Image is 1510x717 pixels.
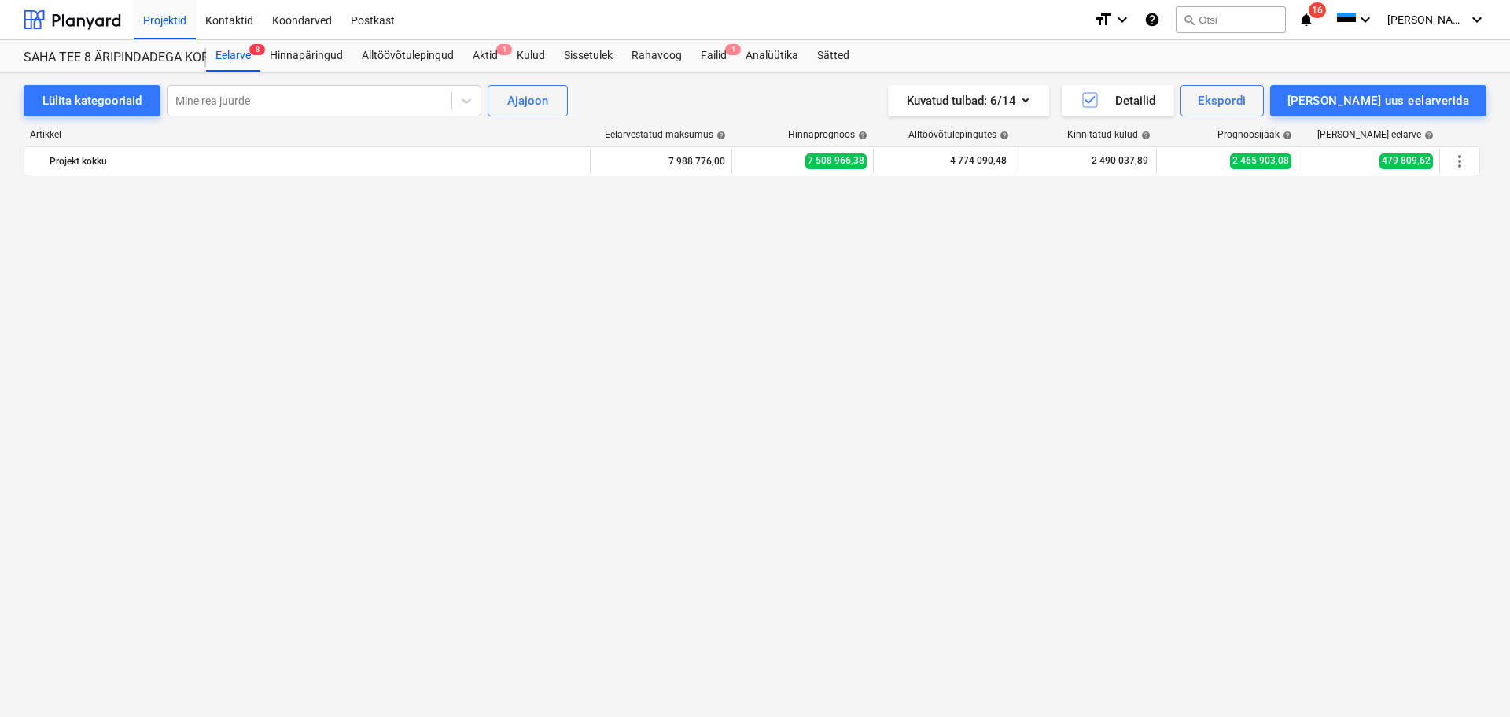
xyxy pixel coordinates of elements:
[808,40,859,72] a: Sätted
[725,44,741,55] span: 1
[1270,85,1486,116] button: [PERSON_NAME] uus eelarverida
[1309,2,1326,18] span: 16
[948,154,1008,168] span: 4 774 090,48
[908,129,1009,140] div: Alltöövõtulepingutes
[855,131,867,140] span: help
[996,131,1009,140] span: help
[1113,10,1132,29] i: keyboard_arrow_down
[1094,10,1113,29] i: format_size
[691,40,736,72] div: Failid
[352,40,463,72] a: Alltöövõtulepingud
[907,91,1030,111] div: Kuvatud tulbad : 6/14
[249,44,265,55] span: 8
[1379,153,1433,168] span: 479 809,62
[691,40,736,72] a: Failid1
[597,149,725,174] div: 7 988 776,00
[1287,91,1469,111] div: [PERSON_NAME] uus eelarverida
[605,129,726,140] div: Eelarvestatud maksumus
[24,50,187,66] div: SAHA TEE 8 ÄRIPINDADEGA KORTERMAJA
[1138,131,1151,140] span: help
[1176,6,1286,33] button: Otsi
[24,129,591,140] div: Artikkel
[1144,10,1160,29] i: Abikeskus
[206,40,260,72] div: Eelarve
[1387,13,1466,26] span: [PERSON_NAME]
[1230,153,1291,168] span: 2 465 903,08
[736,40,808,72] a: Analüütika
[1183,13,1195,26] span: search
[1298,10,1314,29] i: notifications
[1468,10,1486,29] i: keyboard_arrow_down
[507,91,548,111] div: Ajajoon
[260,40,352,72] a: Hinnapäringud
[463,40,507,72] a: Aktid1
[1356,10,1375,29] i: keyboard_arrow_down
[496,44,512,55] span: 1
[24,85,160,116] button: Lülita kategooriaid
[1217,129,1292,140] div: Prognoosijääk
[554,40,622,72] a: Sissetulek
[463,40,507,72] div: Aktid
[1062,85,1174,116] button: Detailid
[507,40,554,72] a: Kulud
[622,40,691,72] a: Rahavoog
[1090,154,1150,168] span: 2 490 037,89
[788,129,867,140] div: Hinnaprognoos
[488,85,568,116] button: Ajajoon
[1450,152,1469,171] span: Rohkem tegevusi
[206,40,260,72] a: Eelarve8
[1198,91,1246,111] div: Ekspordi
[1431,641,1510,717] iframe: Chat Widget
[1081,91,1155,111] div: Detailid
[805,153,867,168] span: 7 508 966,38
[1180,85,1263,116] button: Ekspordi
[1317,129,1434,140] div: [PERSON_NAME]-eelarve
[1280,131,1292,140] span: help
[713,131,726,140] span: help
[1067,129,1151,140] div: Kinnitatud kulud
[50,149,584,174] div: Projekt kokku
[888,85,1049,116] button: Kuvatud tulbad:6/14
[1421,131,1434,140] span: help
[42,91,142,111] div: Lülita kategooriaid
